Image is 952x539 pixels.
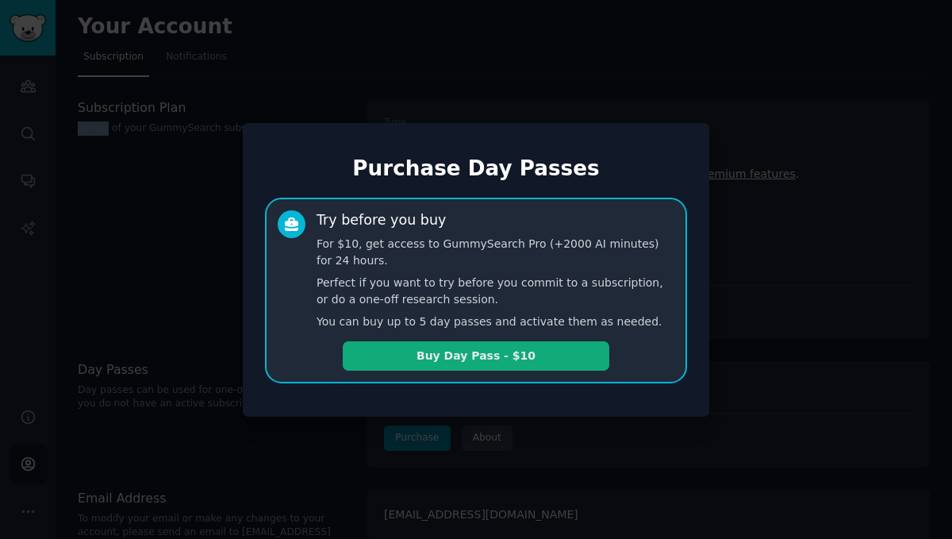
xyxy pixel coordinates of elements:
[343,341,609,371] button: Buy Day Pass - $10
[317,314,674,330] p: You can buy up to 5 day passes and activate them as needed.
[317,236,674,269] p: For $10, get access to GummySearch Pro (+2000 AI minutes) for 24 hours.
[265,156,687,182] h1: Purchase Day Passes
[317,210,446,230] div: Try before you buy
[317,275,674,308] p: Perfect if you want to try before you commit to a subscription, or do a one-off research session.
